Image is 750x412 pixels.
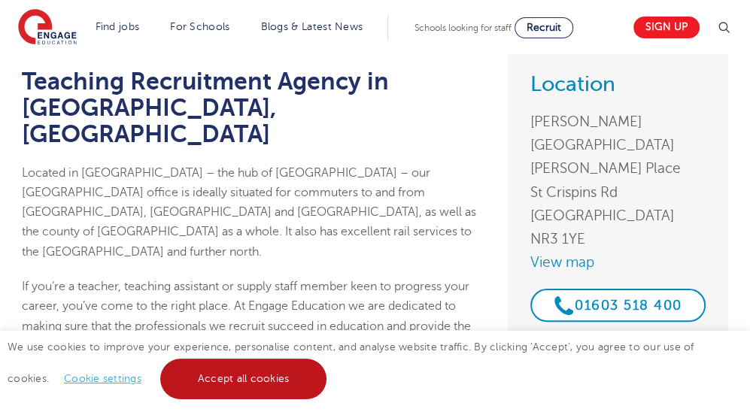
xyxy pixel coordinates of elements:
a: 01603 518 400 [530,289,706,322]
h3: Location [530,74,706,95]
a: Accept all cookies [160,359,327,399]
span: Recruit [527,22,561,33]
span: Located in [GEOGRAPHIC_DATA] – the hub of [GEOGRAPHIC_DATA] – our [GEOGRAPHIC_DATA] office is ide... [22,166,476,259]
address: [PERSON_NAME][GEOGRAPHIC_DATA] [PERSON_NAME] Place St Crispins Rd [GEOGRAPHIC_DATA] NR3 1YE [530,110,706,250]
a: Blogs & Latest News [261,21,363,32]
span: We use cookies to improve your experience, personalise content, and analyse website traffic. By c... [8,341,694,384]
h1: Teaching Recruitment Agency in [GEOGRAPHIC_DATA], [GEOGRAPHIC_DATA] [22,68,486,148]
span: If you’re a teacher, teaching assistant or supply staff member keen to progress your career, you’... [22,280,471,353]
a: For Schools [170,21,229,32]
span: Schools looking for staff [414,23,512,33]
a: Sign up [633,17,700,38]
a: View map [530,250,706,274]
img: Engage Education [18,9,77,47]
a: Recruit [515,17,573,38]
a: Find jobs [96,21,140,32]
a: Cookie settings [64,373,141,384]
